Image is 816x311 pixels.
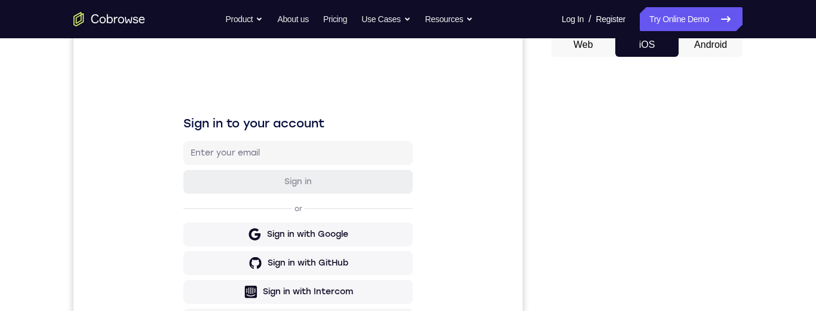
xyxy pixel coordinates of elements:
p: or [219,171,231,181]
button: Sign in [110,137,339,161]
button: Resources [425,7,474,31]
a: Try Online Demo [640,7,743,31]
button: Android [679,33,743,57]
div: Sign in with Google [194,196,275,208]
a: Pricing [323,7,347,31]
div: Sign in with Zendesk [191,282,278,294]
button: Sign in with Google [110,190,339,214]
button: Sign in with GitHub [110,218,339,242]
button: Sign in with Intercom [110,247,339,271]
a: Register [596,7,625,31]
div: Sign in with GitHub [194,224,275,236]
button: iOS [615,33,679,57]
button: Sign in with Zendesk [110,276,339,300]
button: Product [226,7,263,31]
div: Sign in with Intercom [189,253,280,265]
a: Log In [562,7,584,31]
button: Use Cases [361,7,410,31]
button: Web [551,33,615,57]
h1: Sign in to your account [110,82,339,99]
a: About us [277,7,308,31]
span: / [588,12,591,26]
a: Go to the home page [73,12,145,26]
input: Enter your email [117,114,332,126]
